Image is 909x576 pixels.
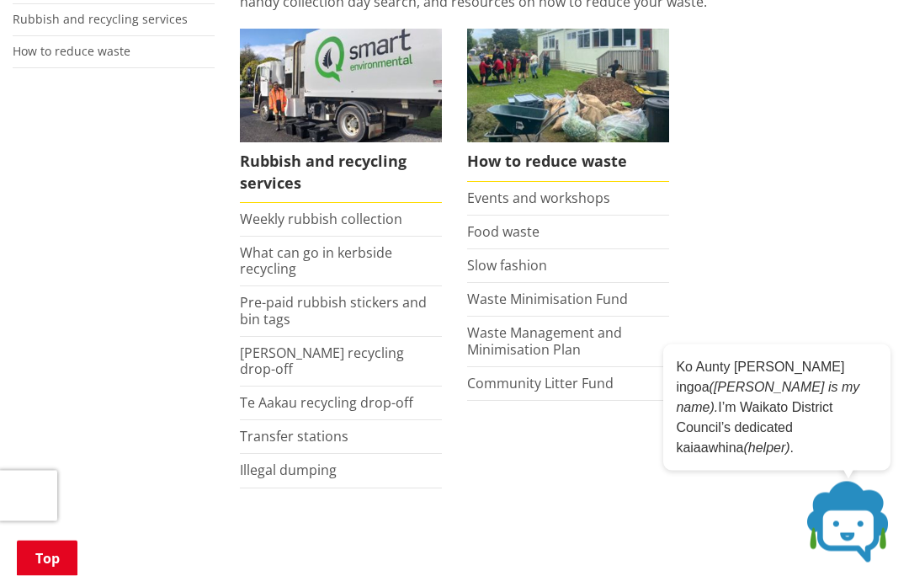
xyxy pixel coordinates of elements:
[13,44,130,60] a: How to reduce waste
[240,143,442,203] span: Rubbish and recycling services
[467,189,610,208] a: Events and workshops
[240,244,392,279] a: What can go in kerbside recycling
[240,211,402,229] a: Weekly rubbish collection
[743,440,789,455] em: (helper)
[240,461,337,480] a: Illegal dumping
[240,428,348,446] a: Transfer stations
[467,257,547,275] a: Slow fashion
[467,291,628,309] a: Waste Minimisation Fund
[467,29,669,143] img: Reducing waste
[467,375,614,393] a: Community Litter Fund
[240,394,413,413] a: Te Aakau recycling drop-off
[467,223,540,242] a: Food waste
[240,344,404,379] a: [PERSON_NAME] recycling drop-off
[17,541,77,576] a: Top
[467,143,669,182] span: How to reduce waste
[676,380,859,414] em: ([PERSON_NAME] is my name).
[467,29,669,182] a: How to reduce waste
[676,357,878,458] p: Ko Aunty [PERSON_NAME] ingoa I’m Waikato District Council’s dedicated kaiaawhina .
[240,294,427,328] a: Pre-paid rubbish stickers and bin tags
[467,324,622,359] a: Waste Management and Minimisation Plan
[240,29,442,203] a: Rubbish and recycling services
[13,12,188,28] a: Rubbish and recycling services
[240,29,442,143] img: Rubbish and recycling services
